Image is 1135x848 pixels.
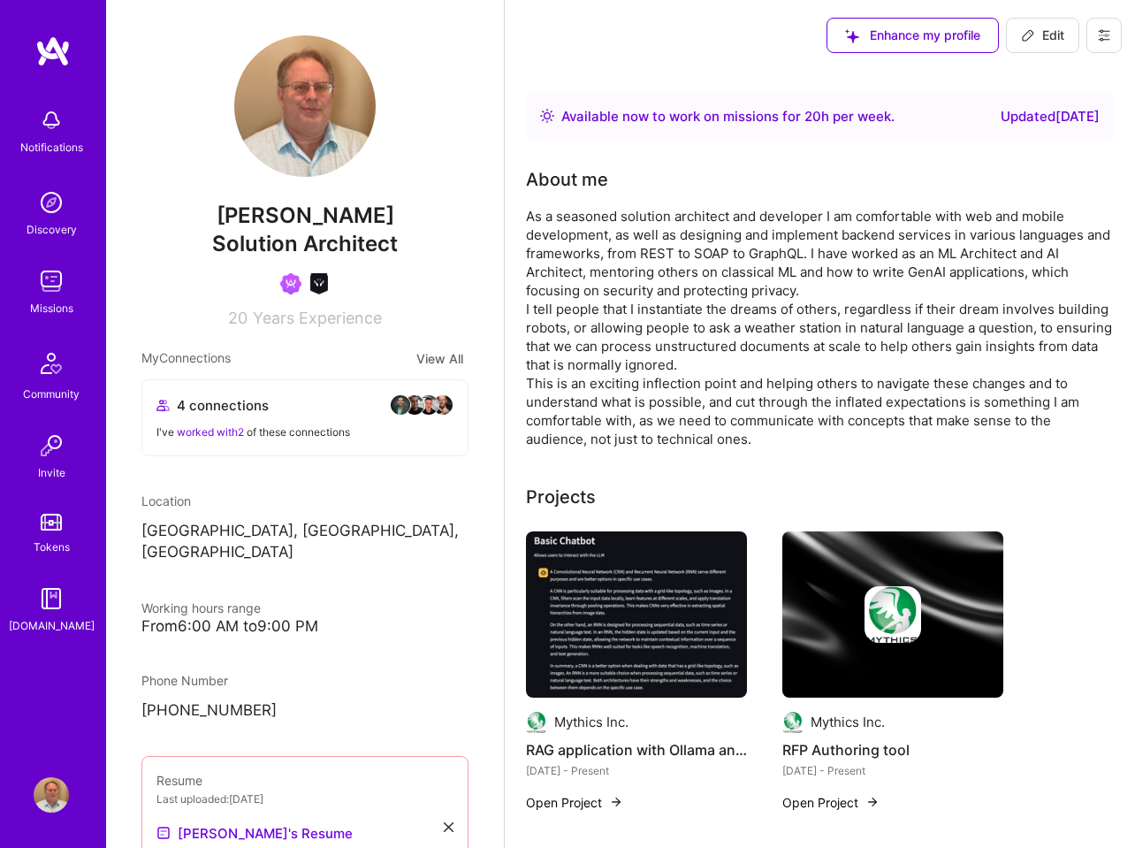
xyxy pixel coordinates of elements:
img: avatar [404,394,425,416]
img: Company logo [782,712,804,733]
div: Discovery [27,220,77,239]
div: About me [526,166,608,193]
div: From 6:00 AM to 9:00 PM [141,617,468,636]
div: Projects [526,484,596,510]
img: Availability [540,109,554,123]
img: arrow-right [865,795,880,809]
img: Company logo [526,712,547,733]
img: guide book [34,581,69,616]
span: worked with 2 [177,425,244,439]
div: [DATE] - Present [526,761,747,780]
div: Available now to work on missions for h per week . [561,106,895,127]
span: Working hours range [141,600,261,615]
img: logo [35,35,71,67]
img: Been on Mission [280,273,301,294]
img: avatar [418,394,439,416]
img: tokens [41,514,62,531]
button: Open Project [782,793,880,812]
img: Resume [156,826,171,840]
button: Open Project [526,793,623,812]
div: [DOMAIN_NAME] [9,616,95,635]
span: 4 connections [177,396,269,415]
span: [PERSON_NAME] [141,202,468,229]
img: teamwork [34,264,69,299]
img: User Avatar [34,777,69,813]
img: RAG application with Ollama and vector db [526,531,747,698]
span: 20 [804,108,821,125]
button: View All [411,348,468,369]
span: Solution Architect [212,231,398,256]
div: [DATE] - Present [782,761,1003,780]
img: Invite [34,428,69,463]
img: User Avatar [234,35,376,177]
div: Mythics Inc. [554,713,628,731]
div: Community [23,385,80,403]
i: icon Close [444,822,453,832]
img: avatar [390,394,411,416]
div: Missions [30,299,73,317]
i: icon Collaborator [156,399,170,412]
div: Last uploaded: [DATE] [156,790,453,808]
img: arrow-right [609,795,623,809]
span: Edit [1021,27,1064,44]
div: As a seasoned solution architect and developer I am comfortable with web and mobile development, ... [526,207,1114,448]
img: Community [30,342,72,385]
p: [GEOGRAPHIC_DATA], [GEOGRAPHIC_DATA], [GEOGRAPHIC_DATA] [141,521,468,563]
img: bell [34,103,69,138]
h4: RFP Authoring tool [782,738,1003,761]
img: avatar [432,394,453,416]
img: cover [782,531,1003,698]
div: Notifications [20,138,83,157]
span: Phone Number [141,673,228,688]
span: My Connections [141,348,231,369]
div: Mythics Inc. [811,713,885,731]
p: [PHONE_NUMBER] [141,700,468,722]
div: I've of these connections [156,423,453,441]
span: Resume [156,773,202,788]
div: Updated [DATE] [1001,106,1100,127]
i: icon SuggestedTeams [845,29,859,43]
div: Tokens [34,538,70,556]
span: Enhance my profile [845,27,980,44]
h4: RAG application with Ollama and vector db [526,738,747,761]
span: Years Experience [253,309,382,327]
img: discovery [34,185,69,220]
span: 20 [228,309,248,327]
div: Invite [38,463,65,482]
img: AI Course Graduate [309,273,330,294]
div: Location [141,492,468,510]
img: Company logo [865,586,921,643]
a: [PERSON_NAME]'s Resume [156,822,353,844]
